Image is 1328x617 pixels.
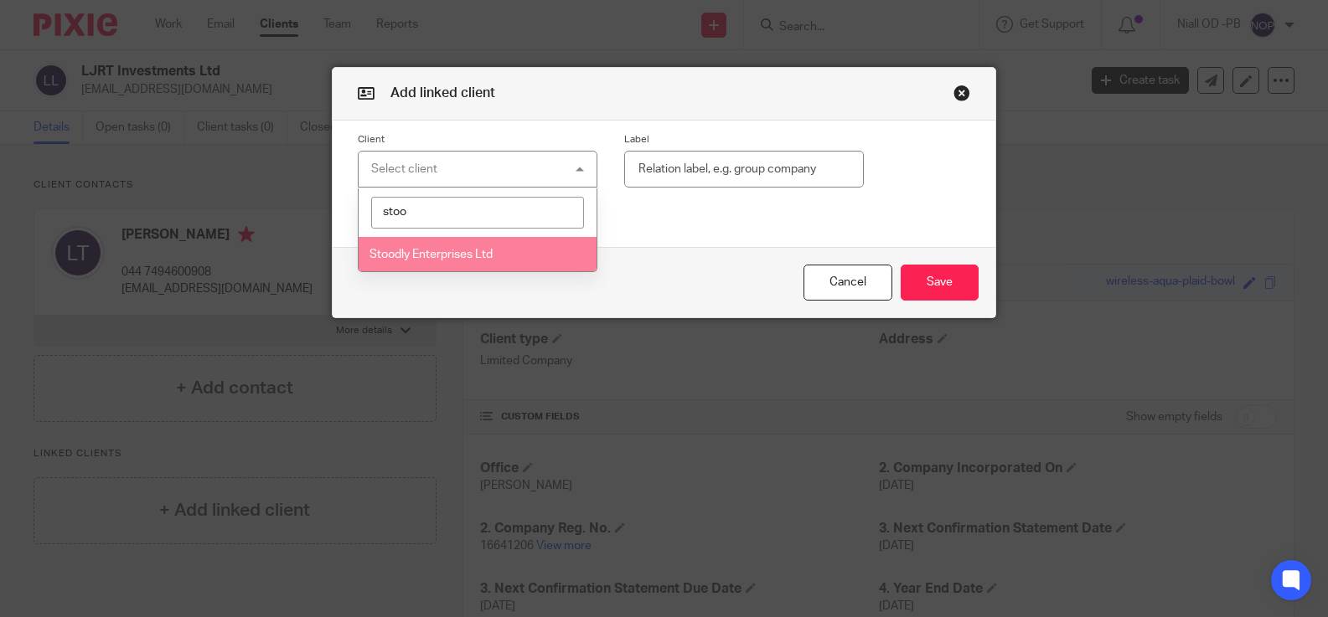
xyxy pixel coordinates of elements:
span: Stoodly Enterprises Ltd [369,249,493,260]
label: Client [358,133,597,147]
button: Cancel [804,265,892,301]
span: Add linked client [390,86,495,100]
label: Label [624,133,864,147]
div: Select client [371,163,437,175]
input: Search options... [371,197,584,229]
input: Relation label, e.g. group company [624,151,864,188]
button: Save [901,265,979,301]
